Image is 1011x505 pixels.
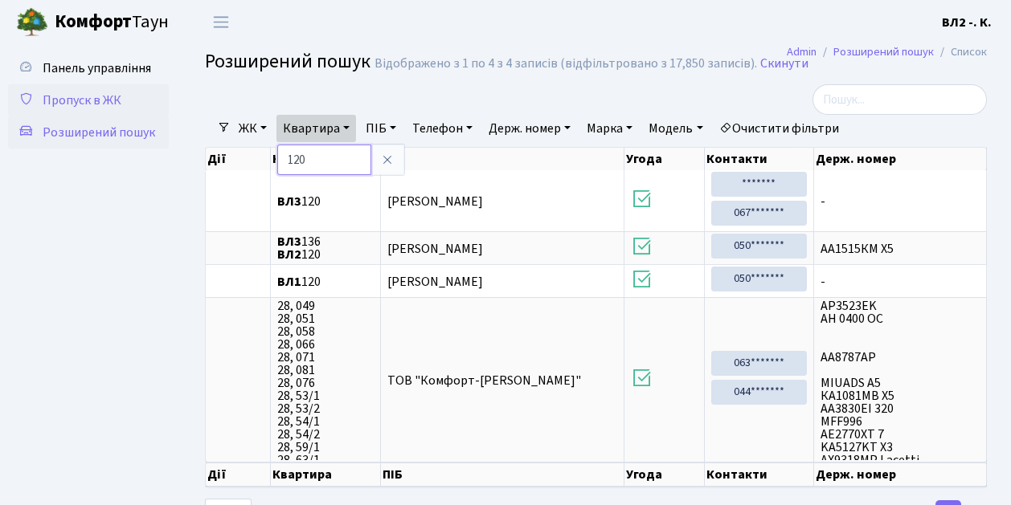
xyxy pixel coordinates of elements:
th: Дії [206,148,271,170]
th: Угода [624,148,704,170]
th: ПІБ [381,148,624,170]
a: ВЛ2 -. К. [942,13,992,32]
b: ВЛ3 [277,233,301,250]
th: Дії [206,462,271,487]
a: ЖК [232,115,273,142]
a: ПІБ [359,115,403,142]
th: Держ. номер [814,148,987,170]
a: Скинути [760,56,808,71]
a: Admin [787,43,817,60]
span: [PERSON_NAME] [387,240,483,258]
a: Квартира [276,115,356,142]
span: Пропуск в ЖК [43,92,121,109]
th: Контакти [705,462,814,487]
span: ТОВ "Комфорт-[PERSON_NAME]" [387,372,581,389]
b: ВЛ3 [277,193,301,210]
b: ВЛ2 [277,246,301,263]
span: 28, 049 28, 051 28, 058 28, 066 28, 071 28, 081 28, 076 28, 53/1 28, 53/2 28, 54/1 28, 54/2 28, 5... [277,299,374,460]
span: 120 [277,195,374,208]
th: Контакти [705,148,814,170]
th: Квартира [271,148,381,170]
img: logo.png [16,6,48,39]
th: Держ. номер [814,462,987,487]
button: Переключити навігацію [201,9,241,35]
th: Квартира [271,462,381,487]
a: Пропуск в ЖК [8,84,169,116]
span: 120 [277,275,374,288]
a: Очистити фільтри [713,115,845,142]
span: - [821,195,980,208]
b: ВЛ2 -. К. [942,14,992,31]
a: Панель управління [8,52,169,84]
span: [PERSON_NAME] [387,193,483,210]
a: Марка [580,115,639,142]
input: Пошук... [812,84,987,115]
span: Таун [55,9,169,36]
a: Держ. номер [482,115,577,142]
a: Розширений пошук [833,43,934,60]
a: Розширений пошук [8,116,169,149]
th: Угода [624,462,704,487]
span: AP3523EK АН 0400 ОС АА8787АР MIUADS A5 КА1081МВ X5 АА3830ЕІ 320 MFF996 AE2770XT 7 KA5127KT X3 AX9... [821,299,980,460]
span: Розширений пошук [205,47,370,75]
span: [PERSON_NAME] [387,273,483,291]
span: - [821,275,980,288]
li: Список [934,43,987,61]
div: Відображено з 1 по 4 з 4 записів (відфільтровано з 17,850 записів). [375,56,757,71]
span: 136 120 [277,235,374,261]
b: Комфорт [55,9,132,35]
span: Панель управління [43,59,151,77]
a: Модель [642,115,709,142]
nav: breadcrumb [763,35,1011,69]
span: Розширений пошук [43,124,155,141]
b: ВЛ1 [277,273,301,291]
a: Телефон [406,115,479,142]
th: ПІБ [381,462,624,487]
span: АА1515КМ X5 [821,242,980,255]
